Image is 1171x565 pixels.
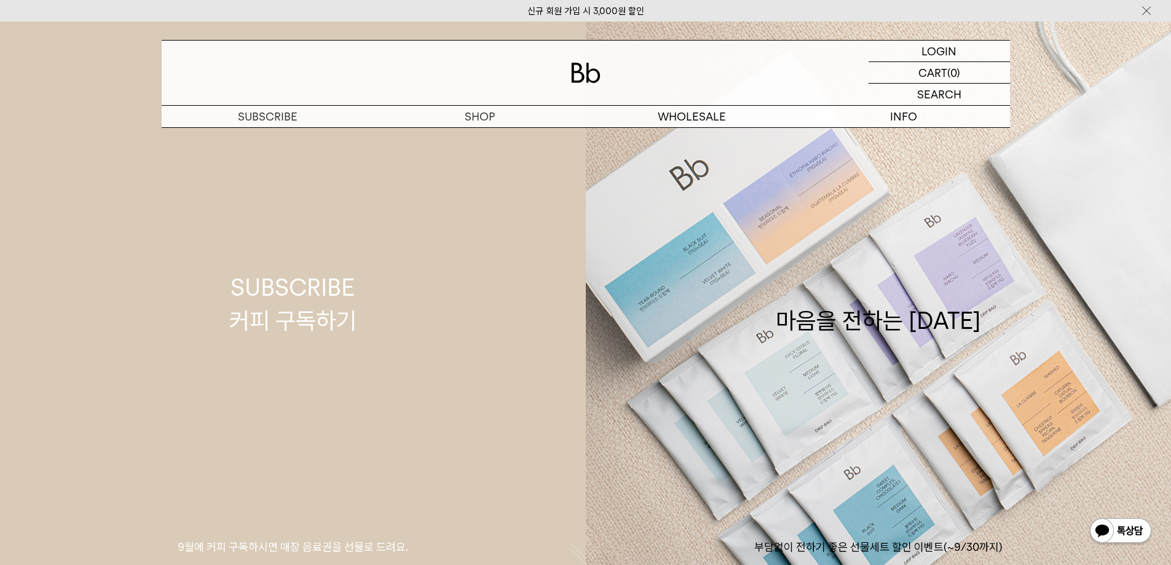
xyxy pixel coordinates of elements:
img: 카카오톡 채널 1:1 채팅 버튼 [1089,517,1153,547]
p: SEARCH [917,84,961,105]
a: CART (0) [869,62,1010,84]
a: SHOP [374,106,586,127]
div: 마음을 전하는 [DATE] [776,271,981,336]
p: LOGIN [921,41,956,61]
p: INFO [798,106,1010,127]
img: 로고 [571,63,601,83]
div: SUBSCRIBE 커피 구독하기 [229,271,357,336]
a: SUBSCRIBE [162,106,374,127]
a: LOGIN [869,41,1010,62]
p: WHOLESALE [586,106,798,127]
p: (0) [947,62,960,83]
p: CART [918,62,947,83]
a: 신규 회원 가입 시 3,000원 할인 [527,6,644,17]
